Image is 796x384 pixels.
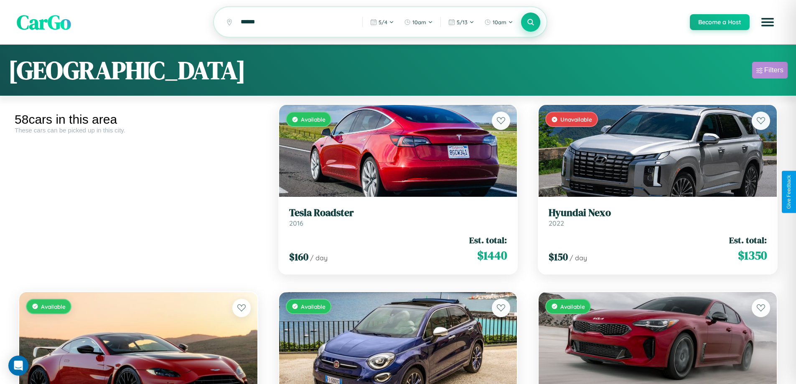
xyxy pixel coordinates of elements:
[457,19,468,25] span: 5 / 13
[310,254,328,262] span: / day
[764,66,783,74] div: Filters
[15,112,262,127] div: 58 cars in this area
[560,116,592,123] span: Unavailable
[289,207,507,219] h3: Tesla Roadster
[301,303,326,310] span: Available
[400,15,437,29] button: 10am
[477,247,507,264] span: $ 1440
[289,219,303,227] span: 2016
[480,15,517,29] button: 10am
[8,53,246,87] h1: [GEOGRAPHIC_DATA]
[570,254,587,262] span: / day
[738,247,767,264] span: $ 1350
[41,303,66,310] span: Available
[752,62,788,79] button: Filters
[560,303,585,310] span: Available
[469,234,507,246] span: Est. total:
[289,250,308,264] span: $ 160
[412,19,426,25] span: 10am
[756,10,779,34] button: Open menu
[549,250,568,264] span: $ 150
[493,19,506,25] span: 10am
[786,175,792,209] div: Give Feedback
[301,116,326,123] span: Available
[289,207,507,227] a: Tesla Roadster2016
[444,15,478,29] button: 5/13
[549,219,564,227] span: 2022
[729,234,767,246] span: Est. total:
[379,19,387,25] span: 5 / 4
[549,207,767,219] h3: Hyundai Nexo
[8,356,28,376] div: Open Intercom Messenger
[549,207,767,227] a: Hyundai Nexo2022
[690,14,750,30] button: Become a Host
[17,8,71,36] span: CarGo
[366,15,398,29] button: 5/4
[15,127,262,134] div: These cars can be picked up in this city.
